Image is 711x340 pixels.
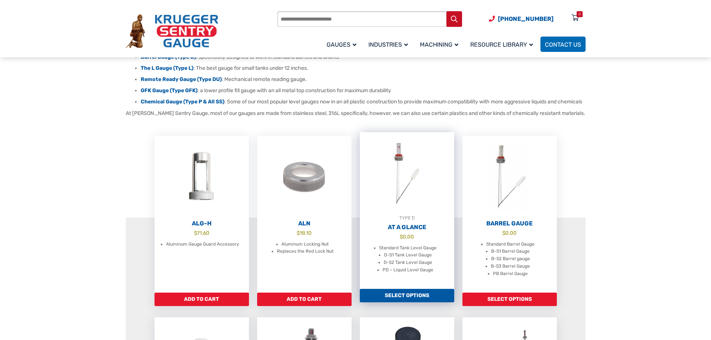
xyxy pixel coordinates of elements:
[141,98,586,106] li: : Some of our most popular level gauges now in an all plastic construction to provide maximum com...
[491,263,530,270] li: B-S3 Barrel Gauge
[415,35,466,53] a: Machining
[141,65,586,72] li: : The best gauge for small tanks under 12 inches.
[502,230,517,236] bdi: 0.00
[462,136,557,293] a: Barrel Gauge $0.00 Standard Barrel Gauge B-S1 Barrel Gauge B-S2 Barrel gauge B-S3 Barrel Gauge PB...
[360,132,454,289] a: TYPE DAt A Glance $0.00 Standard Tank Level Gauge D-S1 Tank Level Gauge D-S2 Tank Level Gauge PD ...
[141,76,222,82] a: Remote Ready Gauge (Type DU)
[360,289,454,302] a: Add to cart: “At A Glance”
[364,35,415,53] a: Industries
[297,230,312,236] bdi: 18.10
[155,136,249,218] img: ALG-OF
[281,241,329,248] li: Aluminum Locking Nut
[491,255,530,263] li: B-S2 Barrel gauge
[360,132,454,214] img: At A Glance
[141,65,193,71] a: The L Gauge (Type L)
[540,37,586,52] a: Contact Us
[126,109,586,117] p: At [PERSON_NAME] Sentry Gauge, most of our gauges are made from stainless steel, 316L specificall...
[126,14,218,49] img: Krueger Sentry Gauge
[486,241,534,248] li: Standard Barrel Gauge
[194,230,209,236] bdi: 71.60
[466,35,540,53] a: Resource Library
[379,244,437,252] li: Standard Tank Level Gauge
[579,11,581,17] div: 0
[257,220,352,227] h2: ALN
[360,224,454,231] h2: At A Glance
[493,270,528,278] li: PB Barrel Gauge
[155,136,249,293] a: ALG-H $71.60 Aluminum Gauge Guard Accessory
[155,220,249,227] h2: ALG-H
[360,214,454,222] div: TYPE D
[462,293,557,306] a: Add to cart: “Barrel Gauge”
[257,293,352,306] a: Add to cart: “ALN”
[420,41,458,48] span: Machining
[470,41,533,48] span: Resource Library
[498,15,553,22] span: [PHONE_NUMBER]
[327,41,356,48] span: Gauges
[166,241,239,248] li: Aluminum Gauge Guard Accessory
[368,41,408,48] span: Industries
[400,234,403,240] span: $
[297,230,300,236] span: $
[491,248,530,255] li: B-S1 Barrel Gauge
[141,76,586,83] li: : Mechanical remote reading gauge.
[322,35,364,53] a: Gauges
[194,230,197,236] span: $
[462,220,557,227] h2: Barrel Gauge
[277,248,334,255] li: Replaces the Red Lock Nut
[384,259,432,266] li: D-S2 Tank Level Gauge
[155,293,249,306] a: Add to cart: “ALG-H”
[383,266,433,274] li: PD – Liquid Level Gauge
[462,136,557,218] img: Barrel Gauge
[489,14,553,24] a: Phone Number (920) 434-8860
[141,99,224,105] a: Chemical Gauge (Type P & All SS)
[141,87,586,94] li: : a lower profile fill gauge with an all metal top construction for maximum durability
[257,136,352,293] a: ALN $18.10 Aluminum Locking Nut Replaces the Red Lock Nut
[502,230,505,236] span: $
[141,87,197,94] a: GFK Gauge (Type GFK)
[257,136,352,218] img: ALN
[545,41,581,48] span: Contact Us
[400,234,414,240] bdi: 0.00
[384,252,432,259] li: D-S1 Tank Level Gauge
